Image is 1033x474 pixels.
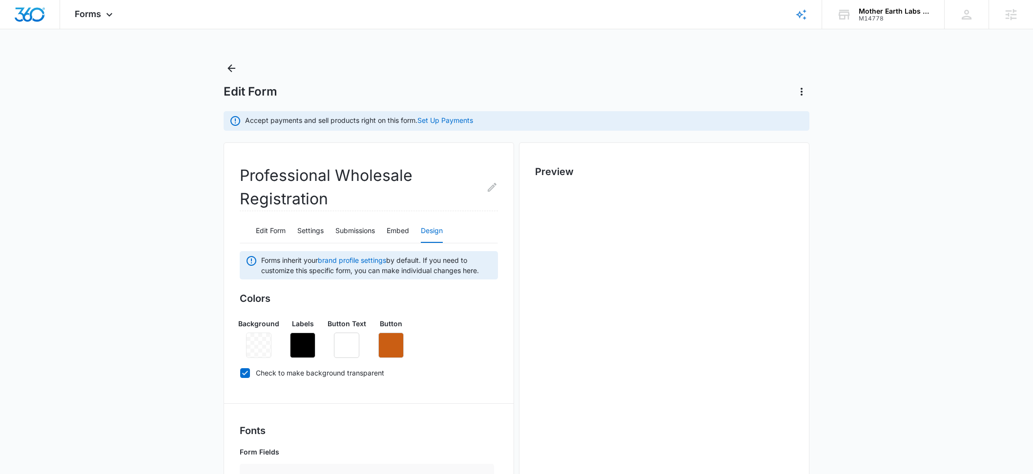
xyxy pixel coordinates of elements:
p: Accept payments and sell products right on this form. [245,115,473,125]
p: Background [238,318,279,329]
h2: Professional Wholesale Registration [240,164,498,211]
label: Check to make background transparent [240,368,498,378]
button: Submissions [335,219,375,243]
button: Edit Form Name [486,164,498,211]
a: brand profile settings [318,256,386,264]
h3: Colors [240,291,498,306]
span: Forms [75,9,101,19]
h1: Edit Form [224,84,277,99]
div: account name [859,7,930,15]
button: Remove [378,333,404,358]
span: Forms inherit your by default. If you need to customize this specific form, you can make individu... [261,255,492,276]
p: Form Fields [240,447,494,457]
button: Settings [297,219,324,243]
button: Remove [290,333,315,358]
div: account id [859,15,930,22]
button: Design [421,219,443,243]
h2: Preview [535,164,793,179]
h3: Fonts [240,423,498,438]
p: Button [380,318,402,329]
button: Remove [334,333,359,358]
button: Embed [387,219,409,243]
button: Back [224,60,239,76]
p: Button Text [328,318,366,329]
button: Actions [794,84,809,99]
button: Edit Form [256,219,286,243]
a: Set Up Payments [417,116,473,124]
p: Labels [292,318,314,329]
